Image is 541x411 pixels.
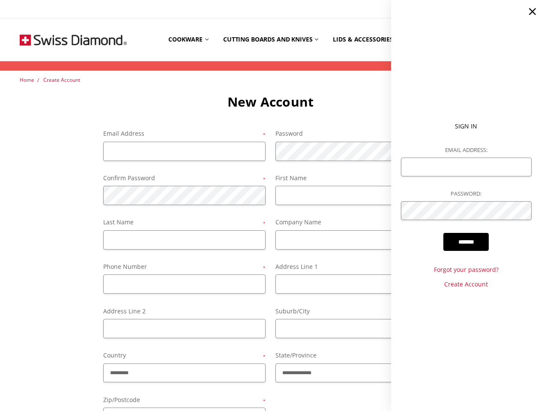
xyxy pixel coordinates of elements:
[275,351,438,360] label: State/Province
[103,262,266,271] label: Phone Number
[103,351,266,360] label: Country
[401,265,531,274] a: Forgot your password?
[275,129,438,138] label: Password
[401,189,531,198] label: Password:
[326,21,406,59] a: Lids & Accessories
[275,262,438,271] label: Address Line 1
[401,122,531,131] p: Sign In
[275,307,438,316] label: Suburb/City
[103,173,266,183] label: Confirm Password
[401,280,531,289] a: Create Account
[20,76,34,83] a: Home
[275,217,438,227] label: Company Name
[103,395,266,405] label: Zip/Postcode
[103,307,266,316] label: Address Line 2
[103,217,266,227] label: Last Name
[20,94,521,110] h1: New Account
[216,21,326,59] a: Cutting boards and knives
[161,21,216,59] a: Cookware
[103,129,266,138] label: Email Address
[275,173,438,183] label: First Name
[20,18,127,61] img: Free Shipping On Every Order
[401,146,531,155] label: Email Address:
[43,76,80,83] a: Create Account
